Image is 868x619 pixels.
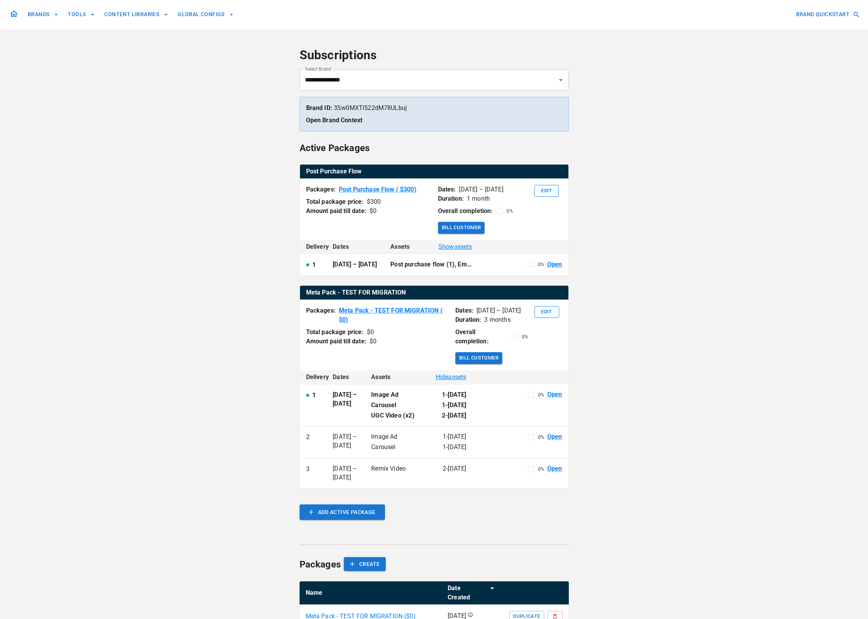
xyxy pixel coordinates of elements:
[443,464,466,473] p: 2 - [DATE]
[443,443,466,452] p: 1 - [DATE]
[300,286,568,300] th: Meta Pack - TEST FOR MIGRATION
[793,7,862,22] button: BRAND QUICKSTART
[476,306,521,315] p: [DATE] – [DATE]
[438,185,456,194] p: Dates:
[371,464,406,473] p: Remix Video
[327,254,384,276] td: [DATE] – [DATE]
[438,206,493,216] p: Overall completion:
[443,433,466,441] p: 1 - [DATE]
[25,7,62,22] button: BRANDS
[306,464,310,474] p: 3
[300,240,327,254] th: Delivery
[547,464,562,473] a: Open
[538,466,544,473] p: 0 %
[390,260,472,269] p: Post purchase flow (1), Email setup (1)
[306,328,364,337] p: Total package price:
[436,373,466,382] span: Hide assets
[300,581,442,605] th: Name
[535,306,559,318] button: Edit
[300,141,370,155] h6: Active Packages
[442,391,466,399] p: 1 - [DATE]
[300,370,327,384] th: Delivery
[371,373,466,382] div: Assets
[370,206,377,216] div: $ 0
[300,557,341,572] h6: Packages
[547,390,562,399] a: Open
[306,197,364,206] p: Total package price:
[547,260,562,269] a: Open
[327,240,384,254] th: Dates
[300,504,385,520] button: ADD ACTIVE PACKAGE
[306,185,336,194] p: Packages:
[455,315,481,324] p: Duration:
[344,557,386,571] button: CREATE
[555,75,566,85] button: Open
[371,391,398,399] p: Image Ad
[65,7,98,22] button: TOOLS
[306,337,367,346] p: Amount paid till date:
[448,584,485,602] div: Date Created
[459,185,503,194] p: [DATE] – [DATE]
[339,185,417,194] a: Post Purchase Flow ( $300)
[327,426,365,458] td: [DATE] – [DATE]
[467,194,490,203] p: 1 month
[327,384,365,426] td: [DATE] – [DATE]
[538,261,544,268] p: 0 %
[455,328,508,346] p: Overall completion:
[306,306,336,324] p: Packages:
[101,7,172,22] button: CONTENT LIBRARIES
[306,104,332,111] strong: Brand ID:
[371,401,396,410] p: Carousel
[522,333,528,340] p: 0 %
[371,433,397,441] p: Image Ad
[442,401,466,410] p: 1 - [DATE]
[306,103,562,113] p: 3Sw0MXTl522dM78ULbuj
[534,185,559,197] button: Edit
[367,328,374,337] div: $ 0
[300,165,568,179] table: active packages table
[390,242,472,251] div: Assets
[327,370,365,384] th: Dates
[312,391,316,400] p: 1
[312,260,316,270] p: 1
[455,352,502,364] button: Bill Customer
[305,66,331,72] label: Select Brand
[371,411,414,420] p: UGC Video (x2)
[538,434,544,441] p: 0 %
[506,208,513,215] p: 0 %
[300,286,568,300] table: active packages table
[438,242,472,251] span: Show assets
[367,197,381,206] div: $ 300
[327,458,365,489] td: [DATE] – [DATE]
[438,194,464,203] p: Duration:
[306,206,367,216] p: Amount paid till date:
[484,315,510,324] p: 3 months
[306,433,310,442] p: 2
[455,306,473,315] p: Dates:
[300,48,569,63] h4: Subscriptions
[547,433,562,441] a: Open
[438,222,485,234] button: Bill Customer
[339,306,449,324] a: Meta Pack - TEST FOR MIGRATION ( $0)
[538,391,544,398] p: 0 %
[306,116,363,124] a: Open Brand Context
[175,7,237,22] button: GLOBAL CONFIGS
[371,443,395,452] p: Carousel
[370,337,377,346] div: $ 0
[300,165,568,179] th: Post Purchase Flow
[442,411,466,420] p: 2 - [DATE]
